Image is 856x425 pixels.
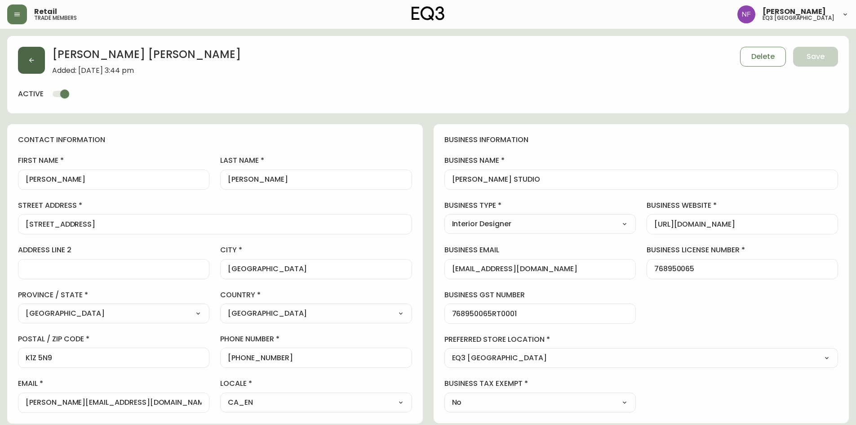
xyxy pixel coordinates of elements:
[444,290,636,300] label: business gst number
[34,15,77,21] h5: trade members
[444,335,838,344] label: preferred store location
[740,47,786,67] button: Delete
[763,15,834,21] h5: eq3 [GEOGRAPHIC_DATA]
[18,245,209,255] label: address line 2
[220,290,412,300] label: country
[220,379,412,389] label: locale
[18,201,412,210] label: street address
[412,6,445,21] img: logo
[18,89,44,99] h4: active
[18,379,209,389] label: email
[18,334,209,344] label: postal / zip code
[52,67,241,75] span: Added: [DATE] 3:44 pm
[647,201,838,210] label: business website
[18,156,209,166] label: first name
[444,245,636,255] label: business email
[737,5,755,23] img: 2185be282f521b9306f6429905cb08b1
[220,334,412,344] label: phone number
[220,156,412,166] label: last name
[18,135,412,145] h4: contact information
[18,290,209,300] label: province / state
[647,245,838,255] label: business license number
[444,156,838,166] label: business name
[34,8,57,15] span: Retail
[444,201,636,210] label: business type
[444,135,838,145] h4: business information
[444,379,636,389] label: business tax exempt
[52,47,241,67] h2: [PERSON_NAME] [PERSON_NAME]
[220,245,412,255] label: city
[751,52,775,62] span: Delete
[763,8,826,15] span: [PERSON_NAME]
[654,220,830,228] input: https://www.designshop.com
